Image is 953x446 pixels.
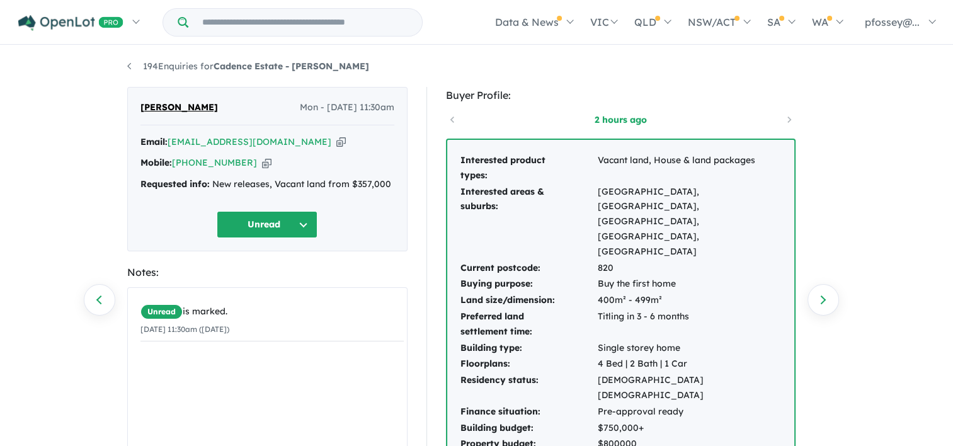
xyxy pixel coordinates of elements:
input: Try estate name, suburb, builder or developer [191,9,419,36]
button: Unread [217,211,317,238]
td: Finance situation: [460,404,597,420]
img: Openlot PRO Logo White [18,15,123,31]
td: 820 [597,260,782,277]
div: Notes: [127,264,408,281]
td: Interested areas & suburbs: [460,184,597,260]
strong: Mobile: [140,157,172,168]
td: Land size/dimension: [460,292,597,309]
td: Building budget: [460,420,597,437]
td: Pre-approval ready [597,404,782,420]
span: Mon - [DATE] 11:30am [300,100,394,115]
strong: Requested info: [140,178,210,190]
a: 194Enquiries forCadence Estate - [PERSON_NAME] [127,60,369,72]
td: Vacant land, House & land packages [597,152,782,184]
td: 4 Bed | 2 Bath | 1 Car [597,356,782,372]
td: Single storey home [597,340,782,357]
td: Floorplans: [460,356,597,372]
span: [PERSON_NAME] [140,100,218,115]
td: Buy the first home [597,276,782,292]
td: $750,000+ [597,420,782,437]
div: Buyer Profile: [446,87,796,104]
span: pfossey@... [865,16,920,28]
div: New releases, Vacant land from $357,000 [140,177,394,192]
td: Buying purpose: [460,276,597,292]
strong: Email: [140,136,168,147]
a: 2 hours ago [567,113,674,126]
div: is marked. [140,304,404,319]
td: [DEMOGRAPHIC_DATA] [DEMOGRAPHIC_DATA] [597,372,782,404]
td: Preferred land settlement time: [460,309,597,340]
a: [EMAIL_ADDRESS][DOMAIN_NAME] [168,136,331,147]
a: [PHONE_NUMBER] [172,157,257,168]
td: Current postcode: [460,260,597,277]
span: Unread [140,304,183,319]
td: [GEOGRAPHIC_DATA], [GEOGRAPHIC_DATA], [GEOGRAPHIC_DATA], [GEOGRAPHIC_DATA], [GEOGRAPHIC_DATA] [597,184,782,260]
td: Interested product types: [460,152,597,184]
strong: Cadence Estate - [PERSON_NAME] [214,60,369,72]
td: 400m² - 499m² [597,292,782,309]
small: [DATE] 11:30am ([DATE]) [140,324,229,334]
button: Copy [336,135,346,149]
td: Titling in 3 - 6 months [597,309,782,340]
td: Residency status: [460,372,597,404]
td: Building type: [460,340,597,357]
nav: breadcrumb [127,59,826,74]
button: Copy [262,156,271,169]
